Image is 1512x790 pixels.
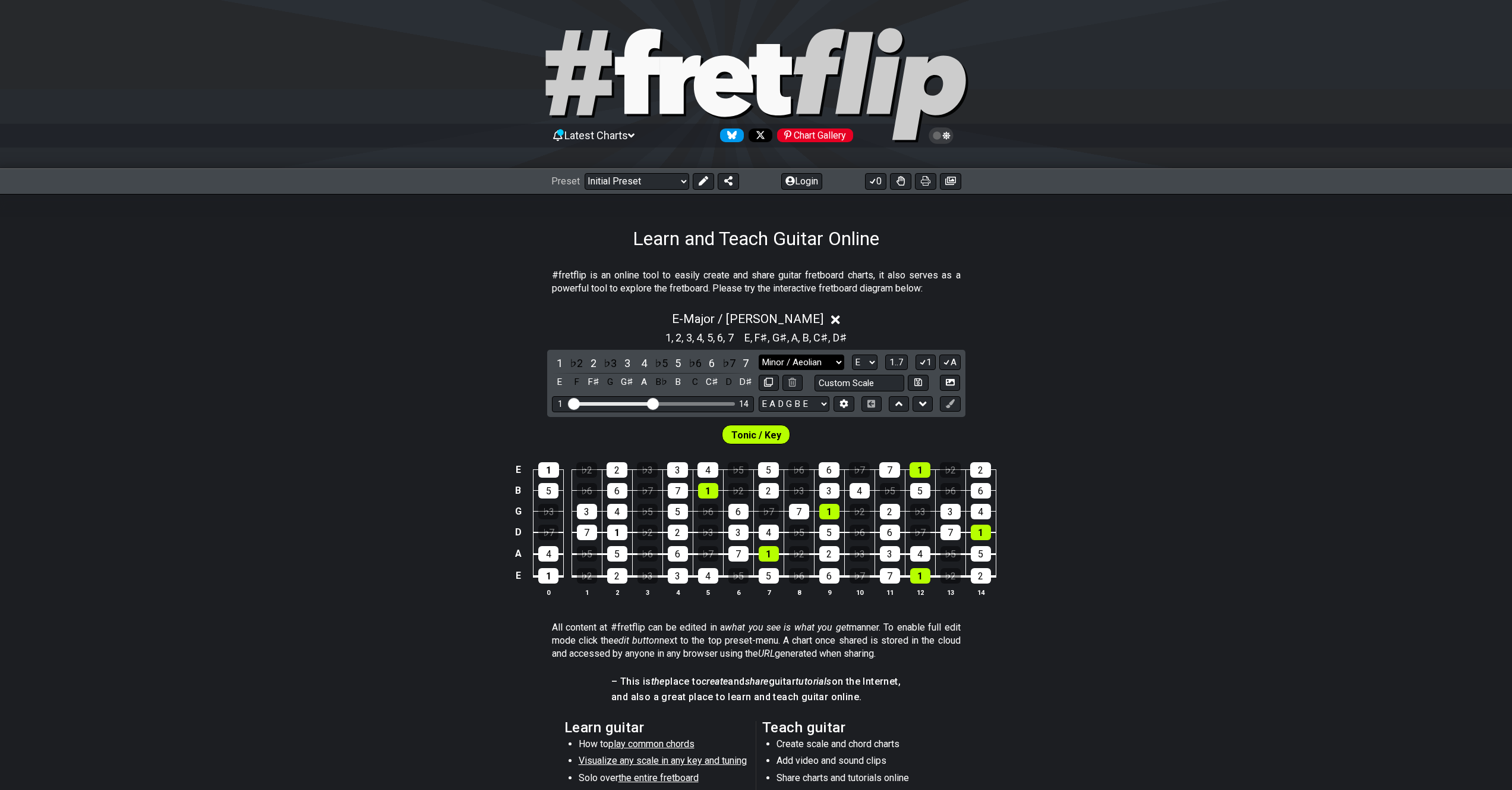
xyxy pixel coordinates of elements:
[777,128,853,142] div: Chart Gallery
[728,504,749,519] div: 6
[707,330,713,346] span: 5
[692,330,697,346] span: ,
[759,504,779,519] div: ♭7
[538,525,558,540] div: ♭7
[787,330,792,346] span: ,
[782,375,803,391] button: Delete
[889,396,909,412] button: Move up
[788,462,809,478] div: ♭6
[608,738,695,750] span: play common chords
[819,568,839,584] div: 6
[702,676,728,687] em: create
[702,330,707,346] span: ,
[940,375,960,391] button: Create Image
[607,462,627,478] div: 2
[698,525,718,540] div: ♭3
[558,399,563,409] div: 1
[579,738,748,754] li: How to
[850,546,870,562] div: ♭3
[633,227,879,250] h1: Learn and Teach Guitar Online
[585,173,689,190] select: Preset
[844,586,875,598] th: 10
[668,525,688,540] div: 2
[916,355,936,371] button: 1
[971,546,991,562] div: 5
[890,173,911,190] button: Toggle Dexterity for all fretkits
[511,459,525,480] td: E
[910,462,930,478] div: 1
[935,130,948,141] span: Toggle light / dark theme
[607,568,627,584] div: 2
[889,357,904,368] span: 1..7
[577,483,597,499] div: ♭6
[686,330,692,346] span: 3
[687,374,703,390] div: toggle pitch class
[552,374,567,390] div: toggle pitch class
[654,374,669,390] div: toggle pitch class
[577,504,597,519] div: 3
[576,462,597,478] div: ♭2
[725,622,849,633] em: what you see is what you get
[940,173,961,190] button: Create image
[789,525,809,540] div: ♭5
[704,374,719,390] div: toggle pitch class
[759,375,779,391] button: Copy
[668,483,688,499] div: 7
[632,586,662,598] th: 3
[569,374,584,390] div: toggle pitch class
[552,269,961,296] p: #fretflip is an online tool to easily create and share guitar fretboard charts, it also serves as...
[940,462,961,478] div: ♭2
[850,504,870,519] div: ♭2
[772,128,853,142] a: #fretflip at Pinterest
[728,568,749,584] div: ♭5
[781,173,822,190] button: Login
[789,546,809,562] div: ♭2
[693,173,714,190] button: Edit Preset
[880,546,900,562] div: 3
[939,355,960,371] button: A
[538,483,558,499] div: 5
[850,525,870,540] div: ♭6
[940,525,961,540] div: 7
[861,396,882,412] button: Toggle horizontal chord view
[637,546,658,562] div: ♭6
[738,374,753,390] div: toggle pitch class
[511,501,525,522] td: G
[671,330,676,346] span: ,
[753,586,784,598] th: 7
[739,399,749,409] div: 14
[852,355,877,371] select: Tonic/Root
[728,525,749,540] div: 3
[602,374,618,390] div: toggle pitch class
[602,355,618,371] div: toggle scale degree
[721,355,737,371] div: toggle scale degree
[579,755,747,766] span: Visualize any scale in any key and tuning
[880,568,900,584] div: 7
[607,525,627,540] div: 1
[970,462,991,478] div: 2
[577,568,597,584] div: ♭2
[834,396,854,412] button: Edit Tuning
[940,396,960,412] button: First click edit preset to enable marker editing
[611,691,901,704] h4: and also a great place to learn and teach guitar online.
[940,546,961,562] div: ♭5
[789,504,809,519] div: 7
[662,586,693,598] th: 4
[762,721,948,734] h2: Teach guitar
[910,546,930,562] div: 4
[534,586,564,598] th: 0
[758,462,779,478] div: 5
[552,396,754,412] div: Visible fret range
[696,330,702,346] span: 4
[728,330,734,346] span: 7
[668,504,688,519] div: 5
[698,546,718,562] div: ♭7
[789,568,809,584] div: ♭6
[885,355,908,371] button: 1..7
[620,374,635,390] div: toggle pitch class
[798,330,803,346] span: ,
[607,504,627,519] div: 4
[828,330,833,346] span: ,
[675,330,681,346] span: 2
[971,568,991,584] div: 2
